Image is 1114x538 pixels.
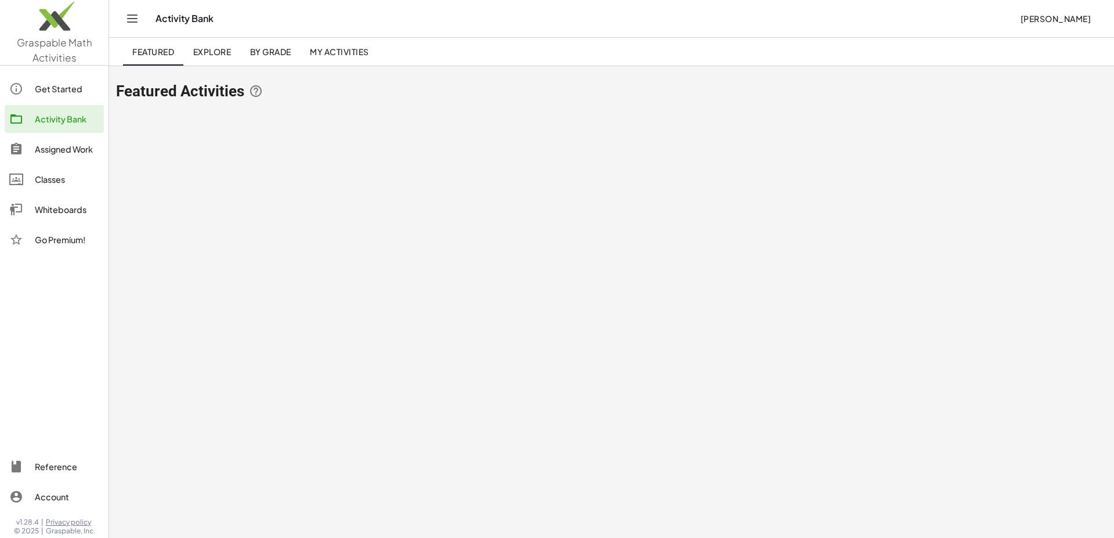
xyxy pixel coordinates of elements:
[35,82,99,96] div: Get Started
[116,83,244,99] span: Featured Activities
[123,9,142,28] button: Toggle navigation
[5,483,104,511] a: Account
[1020,13,1091,24] span: [PERSON_NAME]
[249,46,291,57] span: By Grade
[35,172,99,186] div: Classes
[14,526,39,536] span: © 2025
[193,46,231,57] span: Explore
[41,518,44,527] span: |
[5,135,104,163] a: Assigned Work
[132,46,174,57] span: Featured
[310,46,369,57] span: My Activities
[35,142,99,156] div: Assigned Work
[35,490,99,504] div: Account
[5,196,104,223] a: Whiteboards
[41,526,44,536] span: |
[5,105,104,133] a: Activity Bank
[16,518,39,527] span: v1.28.4
[17,36,92,64] span: Graspable Math Activities
[46,518,95,527] a: Privacy policy
[35,203,99,216] div: Whiteboards
[5,453,104,481] a: Reference
[46,526,95,536] span: Graspable, Inc.
[5,75,104,103] a: Get Started
[35,460,99,474] div: Reference
[35,112,99,126] div: Activity Bank
[35,233,99,247] div: Go Premium!
[1011,8,1100,29] button: [PERSON_NAME]
[5,165,104,193] a: Classes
